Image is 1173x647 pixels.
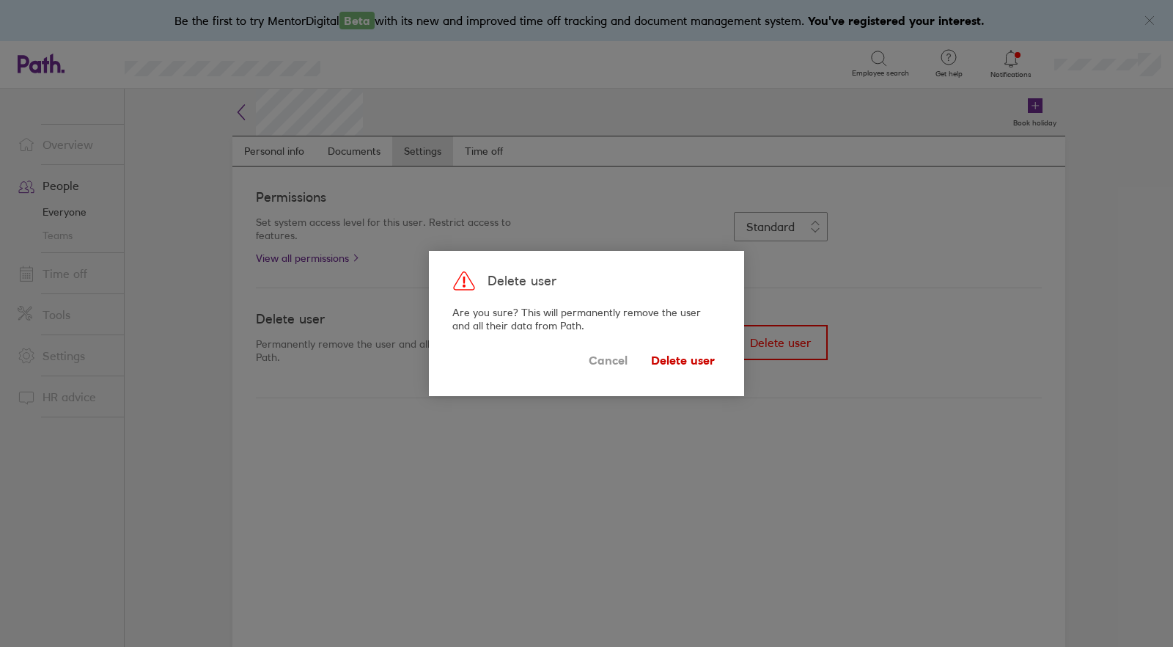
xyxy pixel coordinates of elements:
span: Delete user [651,348,715,372]
button: Delete user [645,343,721,378]
span: Cancel [589,348,628,372]
button: Cancel [583,343,633,378]
span: Delete user [488,274,556,289]
p: Are you sure? This will permanently remove the user and all their data from Path. [452,306,721,332]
